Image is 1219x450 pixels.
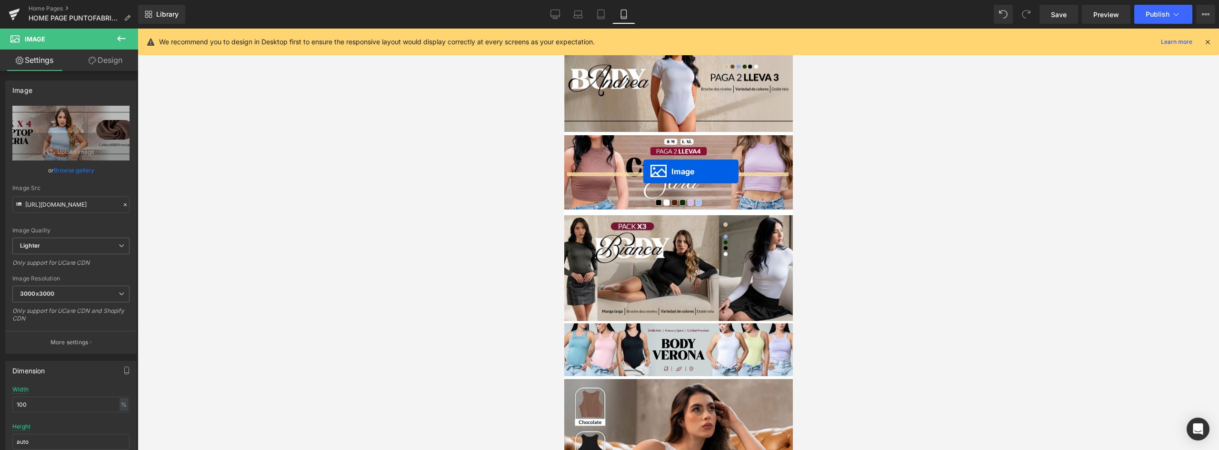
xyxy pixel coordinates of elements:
span: Image [25,35,45,43]
button: Publish [1134,5,1192,24]
a: Tablet [590,5,612,24]
div: Image Resolution [12,275,130,282]
b: Lighter [20,242,40,249]
div: Only support for UCare CDN [12,259,130,273]
p: We recommend you to design in Desktop first to ensure the responsive layout would display correct... [159,37,595,47]
div: Only support for UCare CDN and Shopify CDN [12,307,130,329]
a: Desktop [544,5,567,24]
div: Height [12,423,30,430]
a: Design [71,50,140,71]
div: Width [12,386,29,393]
div: or [12,165,130,175]
input: auto [12,434,130,450]
p: More settings [50,338,89,347]
a: New Library [138,5,185,24]
a: Browse gallery [54,162,94,179]
button: More settings [6,331,136,353]
span: Preview [1093,10,1119,20]
div: Image Quality [12,227,130,234]
div: Image Src [12,185,130,191]
a: Home Pages [29,5,138,12]
a: Mobile [612,5,635,24]
div: Image [12,81,32,94]
div: Dimension [12,361,45,375]
div: % [120,398,128,411]
span: Publish [1146,10,1169,18]
span: HOME PAGE PUNTOFABRICA [29,14,120,22]
a: Learn more [1157,36,1196,48]
button: More [1196,5,1215,24]
span: Save [1051,10,1067,20]
span: Library [156,10,179,19]
a: Laptop [567,5,590,24]
div: Open Intercom Messenger [1187,418,1209,440]
button: Undo [994,5,1013,24]
button: Redo [1017,5,1036,24]
input: auto [12,397,130,412]
b: 3000x3000 [20,290,54,297]
input: Link [12,196,130,213]
a: Preview [1082,5,1130,24]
